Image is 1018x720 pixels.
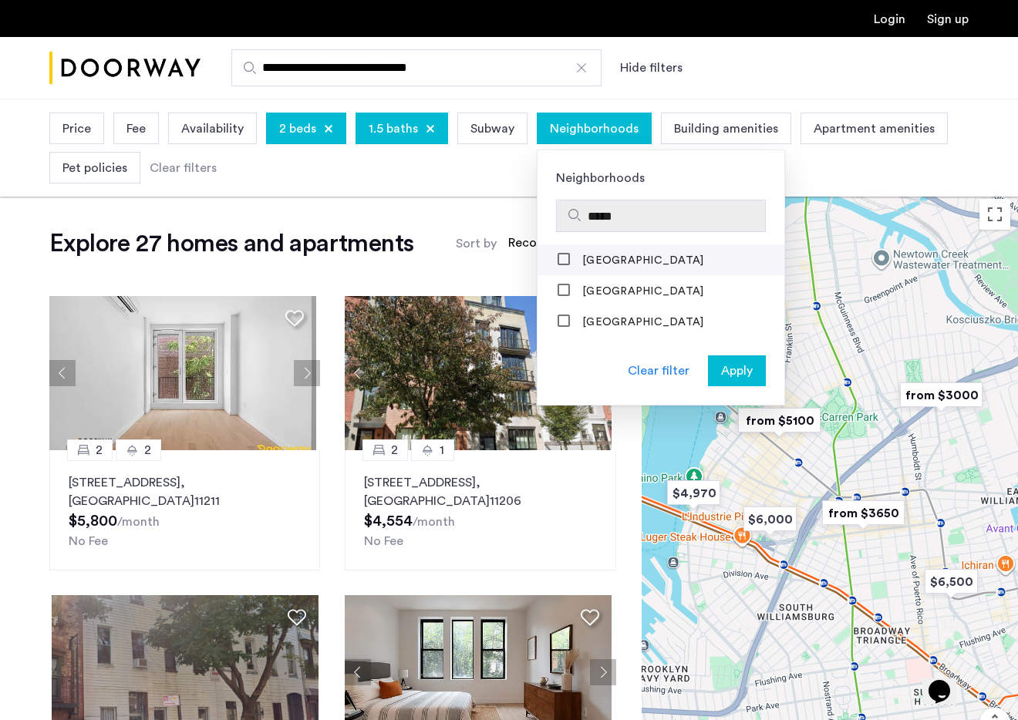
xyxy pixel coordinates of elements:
span: Neighborhoods [550,119,639,138]
span: Price [62,119,91,138]
div: Clear filter [628,362,689,380]
span: Subway [470,119,514,138]
a: Login [874,13,905,25]
a: Cazamio Logo [49,39,201,97]
div: Clear filters [150,159,217,177]
iframe: chat widget [922,658,972,705]
span: Building amenities [674,119,778,138]
a: Registration [927,13,969,25]
span: 2 beds [279,119,316,138]
span: Fee [126,119,146,138]
span: Pet policies [62,159,127,177]
button: button [708,355,766,386]
span: Apply [721,362,753,380]
span: Availability [181,119,244,138]
input: Apartment Search [231,49,602,86]
span: 1.5 baths [369,119,418,138]
button: Show or hide filters [620,59,683,77]
label: [GEOGRAPHIC_DATA] [579,285,703,298]
div: Neighborhoods [538,150,784,187]
label: [GEOGRAPHIC_DATA] [579,316,703,328]
span: Apartment amenities [814,119,935,138]
label: [GEOGRAPHIC_DATA] [579,254,703,267]
img: logo [49,39,201,97]
input: Search hoods [588,207,759,226]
